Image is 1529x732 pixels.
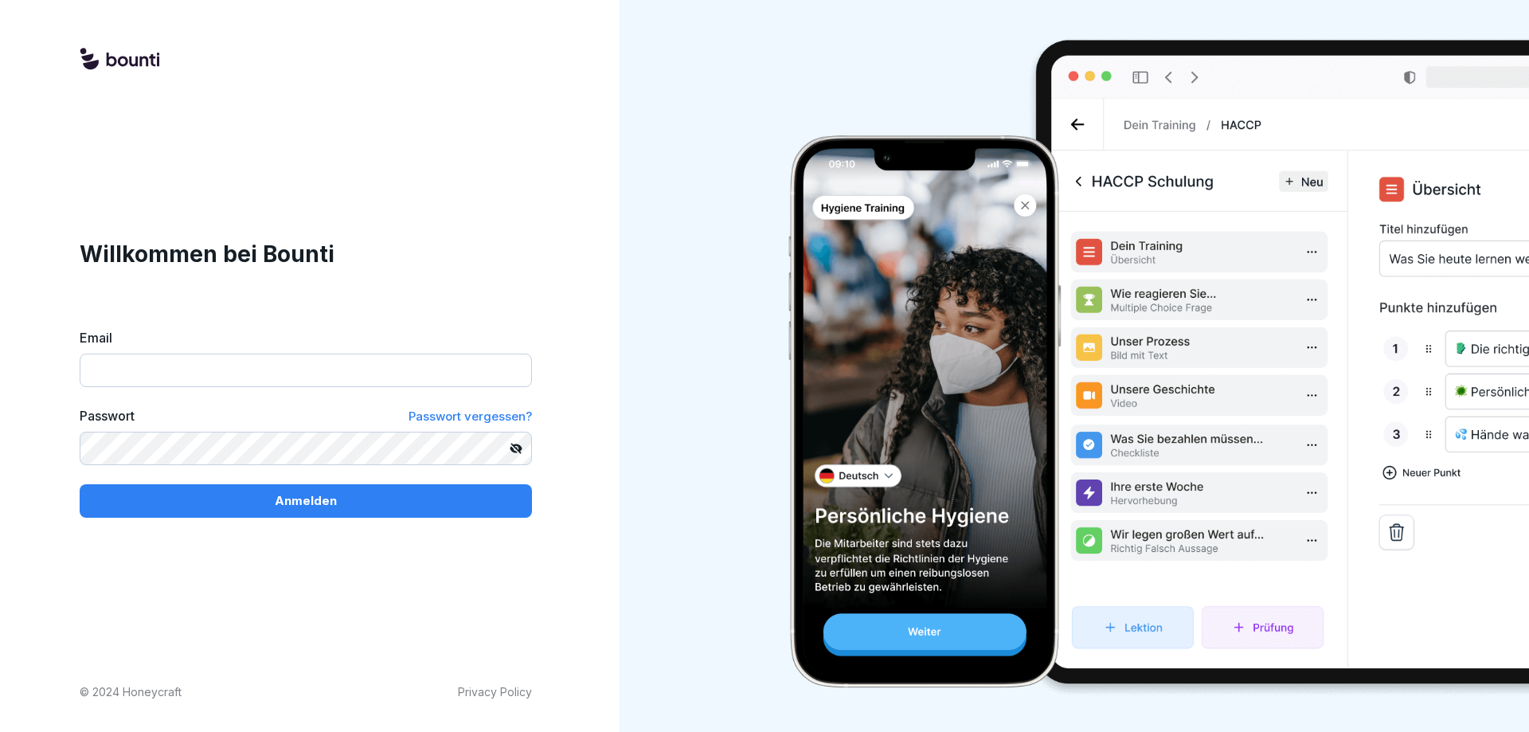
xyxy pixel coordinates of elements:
[409,406,532,426] a: Passwort vergessen?
[80,406,135,426] label: Passwort
[80,328,532,347] label: Email
[80,484,532,518] button: Anmelden
[80,683,182,700] p: © 2024 Honeycraft
[80,237,532,271] h1: Willkommen bei Bounti
[458,683,532,700] a: Privacy Policy
[275,492,337,510] p: Anmelden
[80,48,159,72] img: logo.svg
[409,409,532,424] span: Passwort vergessen?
